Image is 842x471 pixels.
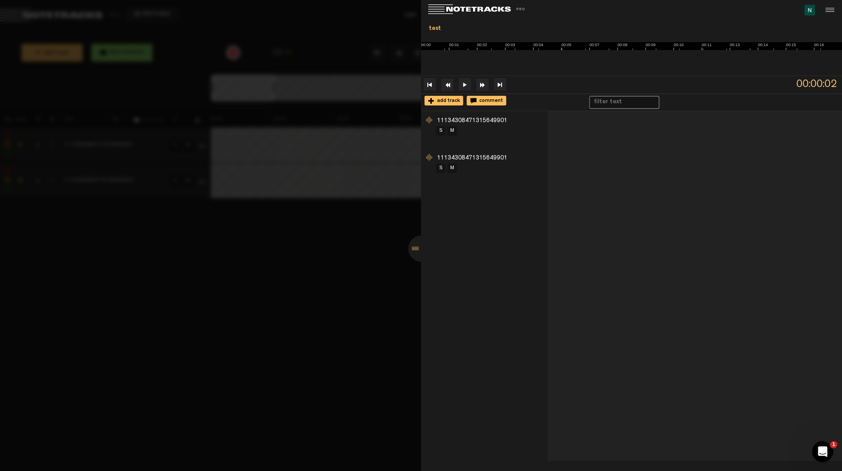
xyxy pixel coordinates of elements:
span: 11134308471315649901 [437,118,507,124]
a: M [448,163,457,173]
span: add track [434,98,460,104]
span: 11134308471315649901 [437,155,507,161]
span: 00:00:02 [796,76,842,93]
img: ACg8ocI8ZnqYPit91L7J5fjWPZwoj0IVzK9bhjXPcU27aP4-Hlty=s96-c [804,5,815,15]
div: add track [425,96,463,105]
div: comment [467,96,506,105]
a: M [448,126,457,136]
a: S [436,126,446,136]
input: filter text [590,97,650,108]
span: 1 [830,441,837,448]
span: comment [477,98,503,104]
iframe: Intercom live chat [812,441,833,462]
div: test [425,21,839,36]
a: S [436,163,446,173]
img: logo_white.svg [428,4,534,14]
